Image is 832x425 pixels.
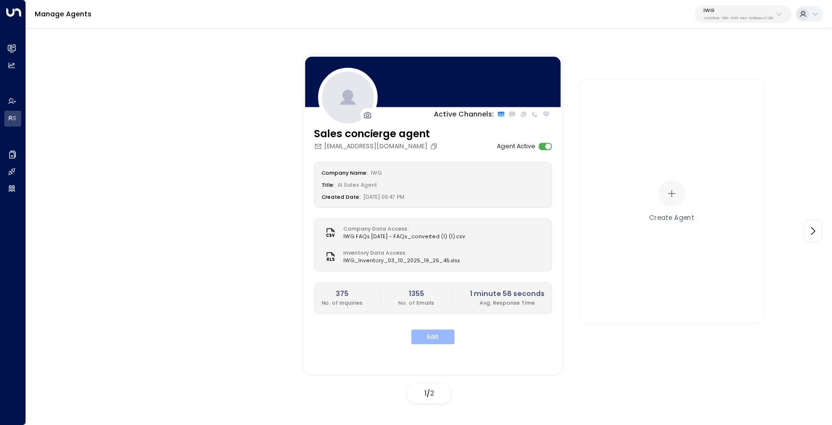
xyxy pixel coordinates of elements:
label: Created Date: [322,194,361,201]
p: IWG [703,8,773,13]
p: Active Channels: [434,109,494,120]
h2: 1 minute 58 seconds [470,289,545,299]
h2: 1355 [398,289,434,299]
label: Title: [322,182,335,189]
h2: 375 [322,289,363,299]
p: Avg. Response Time [470,299,545,307]
span: [DATE] 06:47 PM [364,194,405,201]
span: 2 [430,388,434,398]
div: Create Agent [649,213,694,223]
span: IWG [371,170,382,177]
button: IWGe92915cb-7661-49f5-9dc1-5c58aae37760 [695,5,792,23]
p: No. of Inquiries [322,299,363,307]
label: Inventory Data Access: [343,249,455,257]
span: AI Sales Agent [338,182,377,189]
h3: Sales concierge agent [314,127,440,142]
button: Edit [411,330,455,345]
p: No. of Emails [398,299,434,307]
a: Manage Agents [35,9,91,19]
p: e92915cb-7661-49f5-9dc1-5c58aae37760 [703,16,773,20]
div: / [407,384,451,403]
label: Company Data Access: [343,225,461,233]
span: IWG_Inventory_03_10_2025_19_26_45.xlsx [343,258,460,265]
span: 1 [424,388,427,398]
button: Copy [430,143,440,151]
label: Company Name: [322,170,368,177]
div: [EMAIL_ADDRESS][DOMAIN_NAME] [314,142,440,152]
label: Agent Active [497,142,535,152]
span: IWG FAQs [DATE] - FAQs_converted (1) (1).csv [343,233,465,241]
